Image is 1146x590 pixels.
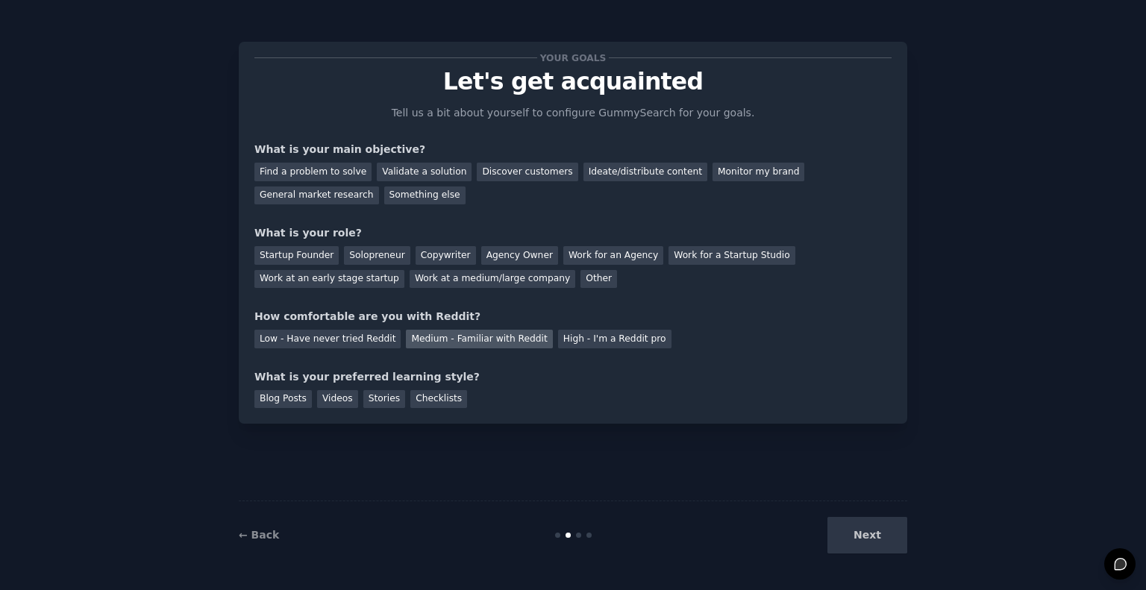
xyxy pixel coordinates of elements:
div: What is your role? [254,225,892,241]
div: What is your preferred learning style? [254,369,892,385]
div: Copywriter [416,246,476,265]
div: Work at an early stage startup [254,270,404,289]
div: How comfortable are you with Reddit? [254,309,892,324]
p: Let's get acquainted [254,69,892,95]
div: Monitor my brand [713,163,804,181]
div: Find a problem to solve [254,163,372,181]
div: Other [580,270,617,289]
div: Medium - Familiar with Reddit [406,330,552,348]
div: Work at a medium/large company [410,270,575,289]
p: Tell us a bit about yourself to configure GummySearch for your goals. [385,105,761,121]
div: Agency Owner [481,246,558,265]
a: ← Back [239,529,279,541]
div: Stories [363,390,405,409]
div: What is your main objective? [254,142,892,157]
span: Your goals [537,50,609,66]
div: Videos [317,390,358,409]
div: Validate a solution [377,163,472,181]
div: Checklists [410,390,467,409]
div: Something else [384,186,466,205]
div: Ideate/distribute content [583,163,707,181]
div: Startup Founder [254,246,339,265]
div: Work for a Startup Studio [668,246,795,265]
div: General market research [254,186,379,205]
div: High - I'm a Reddit pro [558,330,671,348]
div: Low - Have never tried Reddit [254,330,401,348]
div: Discover customers [477,163,577,181]
div: Solopreneur [344,246,410,265]
div: Blog Posts [254,390,312,409]
div: Work for an Agency [563,246,663,265]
